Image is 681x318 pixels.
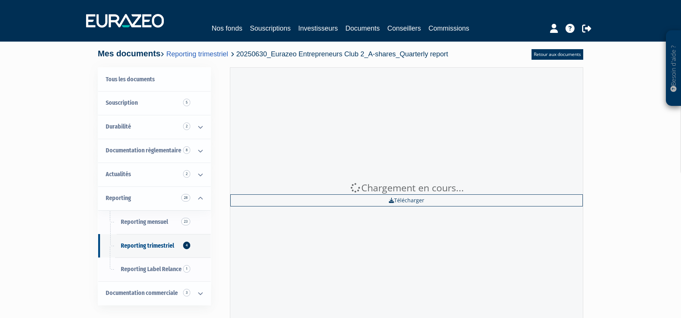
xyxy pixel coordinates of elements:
div: Chargement en cours... [230,181,583,195]
span: 20250630_Eurazeo Entrepreneurs Club 2_A-shares_Quarterly report [236,50,448,58]
span: Durabilité [106,123,131,130]
a: Télécharger [230,194,583,206]
a: Documentation règlementaire 8 [98,139,211,163]
span: Reporting mensuel [121,218,168,225]
h4: Mes documents [98,49,448,58]
span: 5 [183,99,190,106]
span: 4 [183,242,190,249]
span: 2 [183,170,190,178]
span: Reporting [106,194,131,202]
a: Reporting trimestriel [166,50,228,58]
a: Reporting trimestriel4 [98,234,211,258]
a: Commissions [428,23,469,34]
a: Conseillers [387,23,421,34]
span: 23 [181,218,190,225]
a: Souscriptions [250,23,291,34]
a: Souscription5 [98,91,211,115]
span: Documentation commerciale [106,289,178,296]
span: 8 [183,146,190,154]
a: Reporting 28 [98,186,211,210]
a: Nos fonds [212,23,242,34]
p: Besoin d'aide ? [669,34,678,102]
a: Retour aux documents [532,49,583,60]
a: Durabilité 2 [98,115,211,139]
a: Tous les documents [98,68,211,92]
span: Souscription [106,99,138,106]
a: Documentation commerciale 3 [98,281,211,305]
a: Actualités 2 [98,163,211,186]
span: Reporting trimestriel [121,242,174,249]
span: Actualités [106,171,131,178]
a: Documents [345,23,380,34]
span: Documentation règlementaire [106,147,181,154]
span: 28 [181,194,190,202]
img: 1732889491-logotype_eurazeo_blanc_rvb.png [86,14,164,28]
span: Reporting Label Relance [121,265,182,273]
a: Reporting Label Relance1 [98,258,211,281]
span: 3 [183,289,190,296]
a: Reporting mensuel23 [98,210,211,234]
a: Investisseurs [298,23,338,34]
span: 1 [183,265,190,273]
span: 2 [183,123,190,130]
